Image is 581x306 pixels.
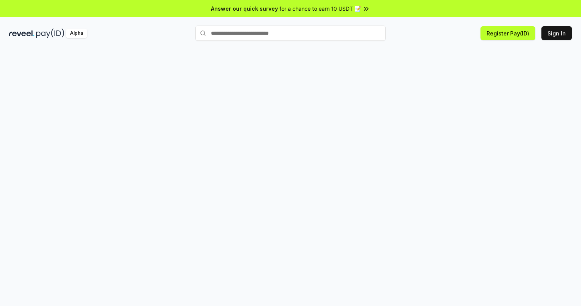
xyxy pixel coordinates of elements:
[480,26,535,40] button: Register Pay(ID)
[541,26,572,40] button: Sign In
[36,29,64,38] img: pay_id
[279,5,361,13] span: for a chance to earn 10 USDT 📝
[9,29,35,38] img: reveel_dark
[66,29,87,38] div: Alpha
[211,5,278,13] span: Answer our quick survey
